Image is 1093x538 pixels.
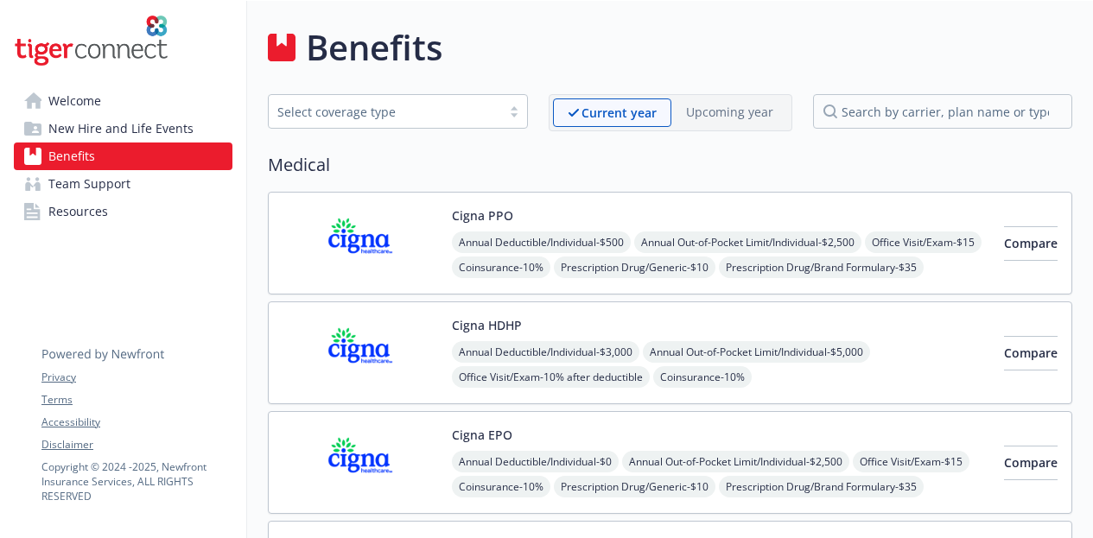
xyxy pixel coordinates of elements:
[268,152,1072,178] h2: Medical
[283,206,438,280] img: CIGNA carrier logo
[813,94,1072,129] input: search by carrier, plan name or type
[1004,446,1058,480] button: Compare
[1004,226,1058,261] button: Compare
[41,370,232,385] a: Privacy
[686,103,773,121] p: Upcoming year
[14,170,232,198] a: Team Support
[719,476,924,497] span: Prescription Drug/Brand Formulary - $35
[14,87,232,115] a: Welcome
[634,231,861,253] span: Annual Out-of-Pocket Limit/Individual - $2,500
[1004,235,1058,251] span: Compare
[48,87,101,115] span: Welcome
[719,256,924,278] span: Prescription Drug/Brand Formulary - $35
[622,451,849,472] span: Annual Out-of-Pocket Limit/Individual - $2,500
[554,476,715,497] span: Prescription Drug/Generic - $10
[452,451,619,472] span: Annual Deductible/Individual - $0
[452,206,513,225] button: Cigna PPO
[41,437,232,453] a: Disclaimer
[14,142,232,170] a: Benefits
[452,316,522,334] button: Cigna HDHP
[671,98,788,127] span: Upcoming year
[452,476,550,497] span: Coinsurance - 10%
[48,198,108,225] span: Resources
[14,115,232,142] a: New Hire and Life Events
[653,366,752,388] span: Coinsurance - 10%
[554,256,715,278] span: Prescription Drug/Generic - $10
[14,198,232,225] a: Resources
[41,392,232,408] a: Terms
[277,103,492,121] div: Select coverage type
[865,231,982,253] span: Office Visit/Exam - $15
[1004,336,1058,370] button: Compare
[452,366,650,388] span: Office Visit/Exam - 10% after deductible
[643,341,870,363] span: Annual Out-of-Pocket Limit/Individual - $5,000
[1004,345,1058,361] span: Compare
[452,256,550,278] span: Coinsurance - 10%
[41,459,232,503] p: Copyright © 2024 - 2025 , Newfront Insurance Services, ALL RIGHTS RESERVED
[452,231,631,253] span: Annual Deductible/Individual - $500
[452,341,639,363] span: Annual Deductible/Individual - $3,000
[452,426,512,444] button: Cigna EPO
[306,22,442,73] h1: Benefits
[581,104,657,122] p: Current year
[48,142,95,170] span: Benefits
[283,316,438,389] img: CIGNA carrier logo
[48,115,194,142] span: New Hire and Life Events
[41,415,232,430] a: Accessibility
[1004,454,1058,471] span: Compare
[283,426,438,499] img: CIGNA carrier logo
[48,170,130,198] span: Team Support
[853,451,969,472] span: Office Visit/Exam - $15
